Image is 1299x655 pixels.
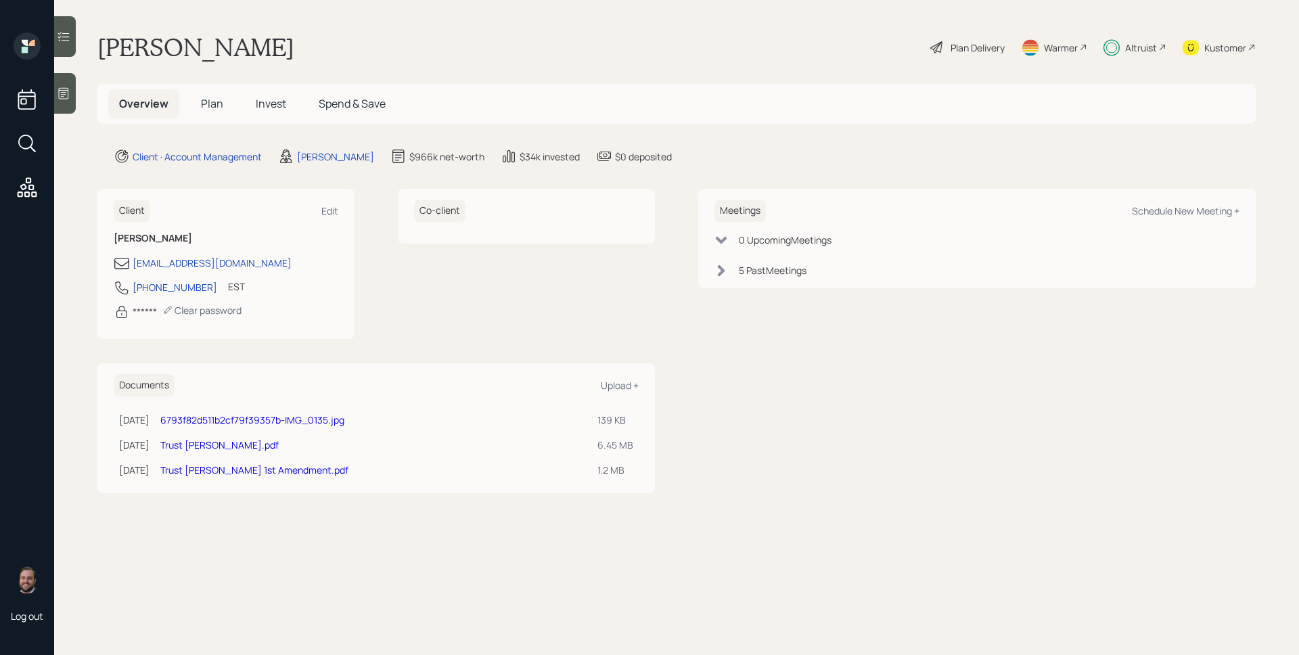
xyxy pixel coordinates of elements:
div: Log out [11,610,43,623]
h6: Documents [114,374,175,397]
div: [PERSON_NAME] [297,150,374,164]
span: Invest [256,96,286,111]
h6: Co-client [414,200,465,222]
div: $0 deposited [615,150,672,164]
a: Trust [PERSON_NAME].pdf [160,438,279,451]
div: [DATE] [119,463,150,477]
div: Plan Delivery [951,41,1005,55]
div: 5 Past Meeting s [739,263,806,277]
h1: [PERSON_NAME] [97,32,294,62]
div: Client · Account Management [133,150,262,164]
div: $34k invested [520,150,580,164]
a: Trust [PERSON_NAME] 1st Amendment.pdf [160,464,348,476]
h6: Meetings [714,200,766,222]
h6: [PERSON_NAME] [114,233,338,244]
div: [DATE] [119,438,150,452]
div: [PHONE_NUMBER] [133,280,217,294]
div: Edit [321,204,338,217]
div: 6.45 MB [597,438,633,452]
a: 6793f82d511b2cf79f39357b-IMG_0135.jpg [160,413,344,426]
div: EST [228,279,245,294]
h6: Client [114,200,150,222]
div: [EMAIL_ADDRESS][DOMAIN_NAME] [133,256,292,270]
div: 0 Upcoming Meeting s [739,233,831,247]
span: Overview [119,96,168,111]
div: Kustomer [1204,41,1246,55]
div: 1.2 MB [597,463,633,477]
div: $966k net-worth [409,150,484,164]
div: Upload + [601,379,639,392]
span: Spend & Save [319,96,386,111]
div: [DATE] [119,413,150,427]
div: Altruist [1125,41,1157,55]
span: Plan [201,96,223,111]
div: Clear password [162,304,242,317]
div: Schedule New Meeting + [1132,204,1239,217]
img: james-distasi-headshot.png [14,566,41,593]
div: Warmer [1044,41,1078,55]
div: 139 KB [597,413,633,427]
